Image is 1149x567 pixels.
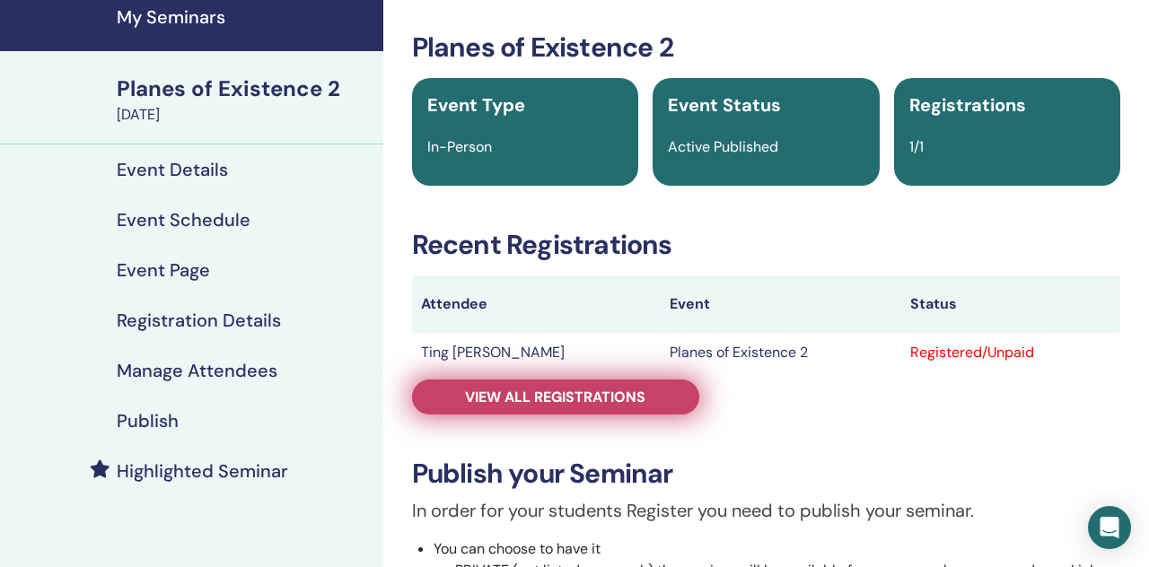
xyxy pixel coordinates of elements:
h4: Manage Attendees [117,360,277,381]
td: Planes of Existence 2 [661,333,901,372]
h4: My Seminars [117,6,373,28]
span: View all registrations [465,388,645,406]
h3: Publish your Seminar [412,458,1120,490]
h4: Publish [117,410,179,432]
span: Event Type [427,93,525,117]
div: Registered/Unpaid [910,342,1111,363]
a: Planes of Existence 2[DATE] [106,74,383,126]
h4: Event Schedule [117,209,250,231]
a: View all registrations [412,379,699,414]
p: In order for your students Register you need to publish your seminar. [412,497,1120,524]
span: Active Published [668,137,778,156]
th: Status [901,275,1120,333]
h4: Registration Details [117,310,281,331]
th: Attendee [412,275,661,333]
h4: Highlighted Seminar [117,460,288,482]
div: [DATE] [117,104,373,126]
h3: Recent Registrations [412,229,1120,261]
span: In-Person [427,137,492,156]
td: Ting [PERSON_NAME] [412,333,661,372]
h4: Event Page [117,259,210,281]
span: 1/1 [909,137,924,156]
th: Event [661,275,901,333]
h4: Event Details [117,159,228,180]
span: Event Status [668,93,781,117]
span: Registrations [909,93,1026,117]
div: Open Intercom Messenger [1088,506,1131,549]
h3: Planes of Existence 2 [412,31,1120,64]
div: Planes of Existence 2 [117,74,373,104]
